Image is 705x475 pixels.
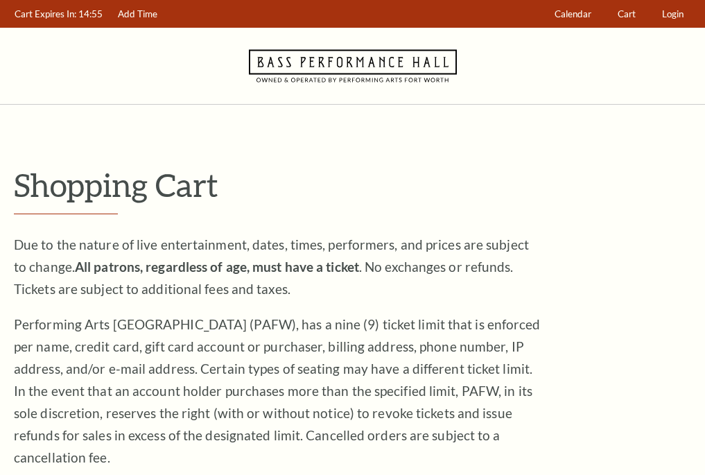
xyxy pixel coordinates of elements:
[14,167,691,202] p: Shopping Cart
[15,8,76,19] span: Cart Expires In:
[78,8,103,19] span: 14:55
[555,8,591,19] span: Calendar
[112,1,164,28] a: Add Time
[618,8,636,19] span: Cart
[14,236,529,297] span: Due to the nature of live entertainment, dates, times, performers, and prices are subject to chan...
[14,313,541,469] p: Performing Arts [GEOGRAPHIC_DATA] (PAFW), has a nine (9) ticket limit that is enforced per name, ...
[656,1,690,28] a: Login
[611,1,643,28] a: Cart
[662,8,684,19] span: Login
[548,1,598,28] a: Calendar
[75,259,359,275] strong: All patrons, regardless of age, must have a ticket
